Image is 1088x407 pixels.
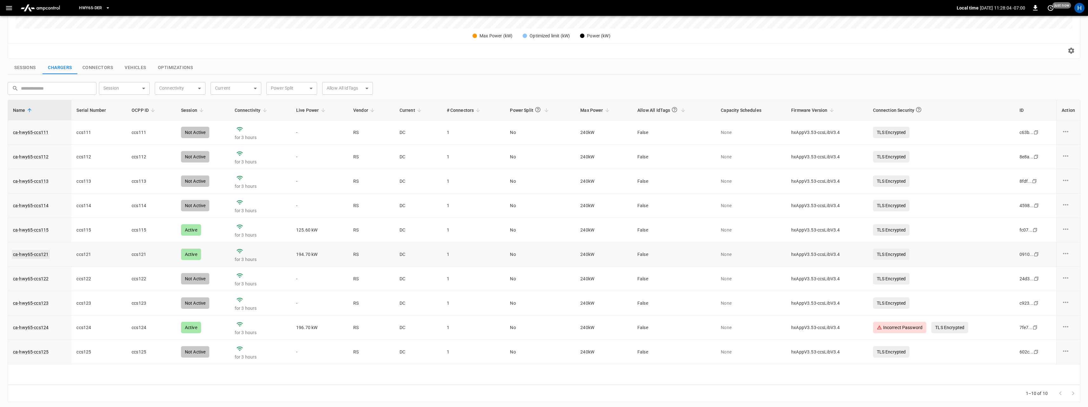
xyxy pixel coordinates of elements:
[394,218,442,242] td: DC
[442,291,505,315] td: 1
[505,169,575,194] td: No
[394,169,442,194] td: DC
[235,106,269,114] span: Connectivity
[13,349,49,355] a: ca-hwy65-ccs125
[442,340,505,364] td: 1
[394,267,442,291] td: DC
[118,61,153,74] button: show latest vehicles
[1020,154,1033,160] div: 8e8a ...
[1033,348,1039,355] div: copy
[42,61,77,74] button: show latest charge points
[632,120,716,145] td: False
[873,224,910,236] p: TLS Encrypted
[1026,390,1048,397] p: 1–10 of 10
[291,194,348,218] td: -
[348,169,394,194] td: RS
[291,169,348,194] td: -
[71,340,127,364] td: ccs125
[348,291,394,315] td: RS
[580,106,611,114] span: Max Power
[575,242,632,267] td: 240 kW
[505,267,575,291] td: No
[575,315,632,340] td: 240 kW
[235,232,286,238] p: for 3 hours
[394,242,442,267] td: DC
[1062,201,1075,210] div: charge point options
[13,129,49,136] a: ca-hwy65-ccs111
[71,291,127,315] td: ccs123
[71,100,127,120] th: Serial Number
[721,324,781,331] p: None
[786,218,868,242] td: hxAppV3.53-ccsLibV3.4
[505,218,575,242] td: No
[1033,153,1039,160] div: copy
[505,242,575,267] td: No
[235,281,286,287] p: for 3 hours
[1062,152,1075,162] div: charge point options
[13,154,49,160] a: ca-hwy65-ccs112
[442,267,505,291] td: 1
[505,315,575,340] td: No
[1032,226,1039,233] div: copy
[1062,347,1075,357] div: charge point options
[235,354,286,360] p: for 3 hours
[1052,2,1071,9] span: just now
[12,250,50,259] a: ca-hwy65-ccs121
[13,202,49,209] a: ca-hwy65-ccs114
[721,178,781,184] p: None
[873,151,910,162] p: TLS Encrypted
[786,267,868,291] td: hxAppV3.53-ccsLibV3.4
[721,154,781,160] p: None
[1062,128,1075,137] div: charge point options
[348,340,394,364] td: RS
[71,242,127,267] td: ccs121
[447,106,482,114] span: # Connectors
[575,145,632,169] td: 240 kW
[18,2,62,14] img: ampcontrol.io logo
[442,194,505,218] td: 1
[394,194,442,218] td: DC
[873,322,927,333] p: Incorrect Password
[873,127,910,138] p: TLS Encrypted
[181,200,210,211] div: Not Active
[786,120,868,145] td: hxAppV3.53-ccsLibV3.4
[1062,323,1075,332] div: charge point options
[235,134,286,141] p: for 3 hours
[235,256,286,263] p: for 3 hours
[791,106,836,114] span: Firmware Version
[181,127,210,138] div: Not Active
[1062,298,1075,308] div: charge point options
[1056,100,1080,120] th: Action
[575,291,632,315] td: 240 kW
[873,175,910,187] p: TLS Encrypted
[632,340,716,364] td: False
[575,267,632,291] td: 240 kW
[394,291,442,315] td: DC
[587,33,610,39] div: Power (kW)
[575,340,632,364] td: 240 kW
[721,276,781,282] p: None
[71,169,127,194] td: ccs113
[1074,3,1085,13] div: profile-icon
[1020,178,1032,184] div: 8fdf ...
[71,194,127,218] td: ccs114
[1046,3,1056,13] button: set refresh interval
[291,340,348,364] td: -
[1062,176,1075,186] div: charge point options
[13,276,49,282] a: ca-hwy65-ccs122
[181,151,210,162] div: Not Active
[291,120,348,145] td: -
[1033,275,1040,282] div: copy
[296,106,327,114] span: Live Power
[348,194,394,218] td: RS
[1020,251,1034,258] div: 0910 ...
[127,291,176,315] td: ccs123
[394,120,442,145] td: DC
[873,346,910,358] p: TLS Encrypted
[13,324,49,331] a: ca-hwy65-ccs124
[127,120,176,145] td: ccs111
[786,291,868,315] td: hxAppV3.53-ccsLibV3.4
[348,218,394,242] td: RS
[442,218,505,242] td: 1
[400,106,423,114] span: Current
